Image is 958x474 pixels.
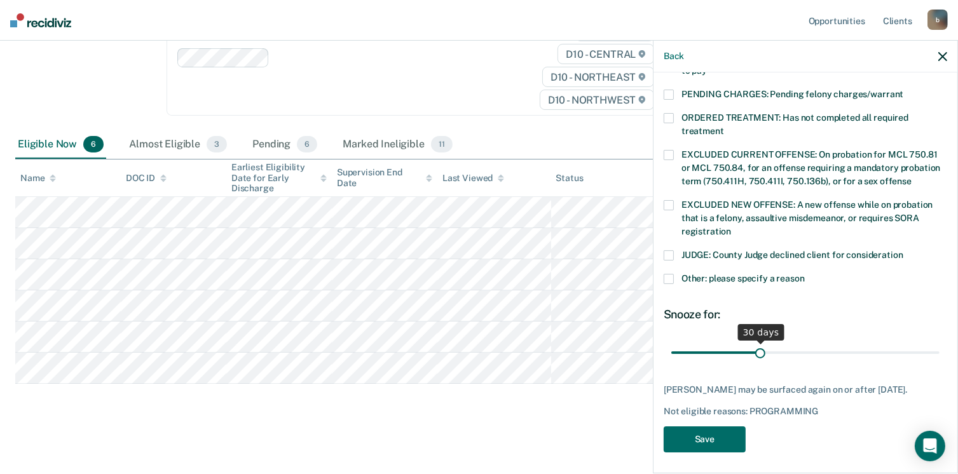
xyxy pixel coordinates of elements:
div: Open Intercom Messenger [915,431,945,461]
span: EXCLUDED CURRENT OFFENSE: On probation for MCL 750.81 or MCL 750.84, for an offense requiring a m... [681,149,940,186]
button: Save [664,426,746,452]
span: 11 [431,136,453,152]
span: 6 [83,136,104,152]
span: ORDERED TREATMENT: Has not completed all required treatment [681,112,908,136]
div: [PERSON_NAME] may be surfaced again on or after [DATE]. [664,384,947,395]
div: b [927,10,948,30]
div: 30 days [738,324,784,341]
div: Snooze for: [664,308,947,322]
div: Name [20,173,56,184]
div: Eligible Now [15,131,106,159]
div: Last Viewed [442,173,504,184]
div: Almost Eligible [127,131,229,159]
div: Pending [250,131,320,159]
span: JUDGE: County Judge declined client for consideration [681,250,903,260]
div: Status [556,173,584,184]
span: D10 - NORTHWEST [540,90,654,110]
span: EXCLUDED NEW OFFENSE: A new offense while on probation that is a felony, assaultive misdemeanor, ... [681,200,933,236]
div: Supervision End Date [337,167,432,189]
div: Not eligible reasons: PROGRAMMING [664,406,947,417]
div: DOC ID [126,173,167,184]
button: Back [664,51,684,62]
span: 6 [297,136,317,152]
span: PENDING CHARGES: Pending felony charges/warrant [681,89,903,99]
span: D10 - NORTHEAST [542,67,654,87]
span: Other: please specify a reason [681,273,805,283]
span: 3 [207,136,227,152]
div: Marked Ineligible [340,131,455,159]
span: D10 - CENTRAL [558,44,654,64]
img: Recidiviz [10,13,71,27]
div: Earliest Eligibility Date for Early Discharge [231,162,327,194]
